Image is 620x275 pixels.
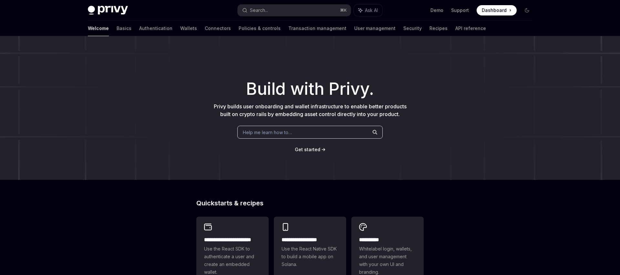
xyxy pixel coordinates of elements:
[250,6,268,14] div: Search...
[238,5,351,16] button: Search...⌘K
[340,8,347,13] span: ⌘ K
[354,5,382,16] button: Ask AI
[455,21,486,36] a: API reference
[88,21,109,36] a: Welcome
[214,103,407,117] span: Privy builds user onboarding and wallet infrastructure to enable better products built on crypto ...
[295,147,320,152] span: Get started
[139,21,172,36] a: Authentication
[88,6,128,15] img: dark logo
[403,21,422,36] a: Security
[196,200,263,206] span: Quickstarts & recipes
[180,21,197,36] a: Wallets
[482,7,507,14] span: Dashboard
[430,7,443,14] a: Demo
[365,7,378,14] span: Ask AI
[282,245,338,268] span: Use the React Native SDK to build a mobile app on Solana.
[117,21,131,36] a: Basics
[477,5,517,15] a: Dashboard
[205,21,231,36] a: Connectors
[246,83,374,95] span: Build with Privy.
[243,129,292,136] span: Help me learn how to…
[239,21,281,36] a: Policies & controls
[354,21,396,36] a: User management
[288,21,346,36] a: Transaction management
[295,146,320,153] a: Get started
[429,21,448,36] a: Recipes
[451,7,469,14] a: Support
[522,5,532,15] button: Toggle dark mode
